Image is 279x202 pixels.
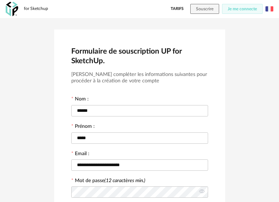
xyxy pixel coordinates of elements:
[71,97,89,103] label: Nom :
[71,71,208,84] h3: [PERSON_NAME] compléter les informations suivantes pour procéder à la création de votre compte
[171,4,184,14] a: Tarifs
[71,151,89,158] label: Email :
[104,178,145,183] i: (12 caractères min.)
[71,124,95,130] label: Prénom :
[71,47,208,66] h2: Formulaire de souscription UP for SketchUp.
[6,2,18,16] img: OXP
[196,7,213,11] span: Souscrire
[222,4,263,14] button: Je me connecte
[265,5,273,13] img: fr
[228,7,257,11] span: Je me connecte
[75,178,145,183] label: Mot de passe
[190,4,219,14] button: Souscrire
[24,6,48,12] div: for Sketchup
